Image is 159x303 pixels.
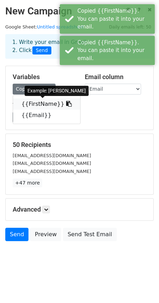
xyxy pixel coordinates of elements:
h5: Variables [13,73,74,81]
small: Google Sheet: [5,24,84,30]
a: {{Email}} [13,110,80,121]
small: [EMAIL_ADDRESS][DOMAIN_NAME] [13,153,91,158]
h2: New Campaign [5,5,154,17]
h5: Email column [85,73,146,81]
a: Send [5,228,28,241]
div: Copied {{FirstName}}. You can paste it into your email. [77,39,152,63]
a: Untitled spreadsheet [37,24,84,30]
iframe: Chat Widget [124,269,159,303]
h5: 50 Recipients [13,141,146,149]
a: Preview [30,228,61,241]
div: Example: [PERSON_NAME] [25,86,89,96]
small: [EMAIL_ADDRESS][DOMAIN_NAME] [13,161,91,166]
h5: Advanced [13,206,146,213]
a: Send Test Email [63,228,116,241]
div: Copied {{FirstName}}. You can paste it into your email. [77,7,152,31]
a: {{FirstName}} [13,98,80,110]
a: Copy/paste... [13,84,56,95]
a: +47 more [13,179,42,187]
div: 1. Write your email in Gmail 2. Click [7,38,152,54]
span: Send [32,46,51,55]
small: [EMAIL_ADDRESS][DOMAIN_NAME] [13,169,91,174]
div: 聊天小组件 [124,269,159,303]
